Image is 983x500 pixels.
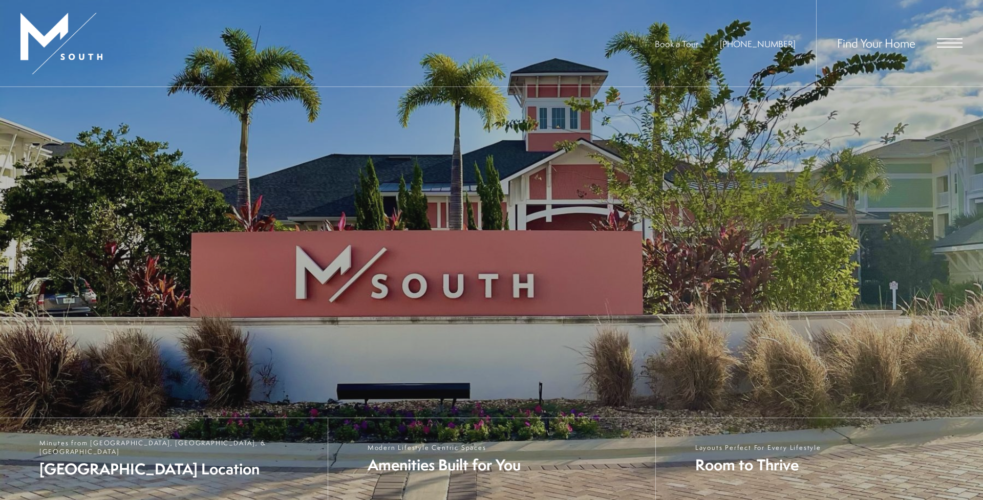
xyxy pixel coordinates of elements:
a: Book a Tour [655,38,698,50]
img: MSouth [20,13,102,74]
span: [GEOGRAPHIC_DATA] Location [39,459,317,480]
span: [PHONE_NUMBER] [720,38,796,50]
span: Minutes from [GEOGRAPHIC_DATA], [GEOGRAPHIC_DATA], & [GEOGRAPHIC_DATA] [39,439,317,456]
button: Open Menu [937,38,963,48]
a: Find Your Home [837,35,915,51]
a: Call Us at 813-570-8014 [720,38,796,50]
